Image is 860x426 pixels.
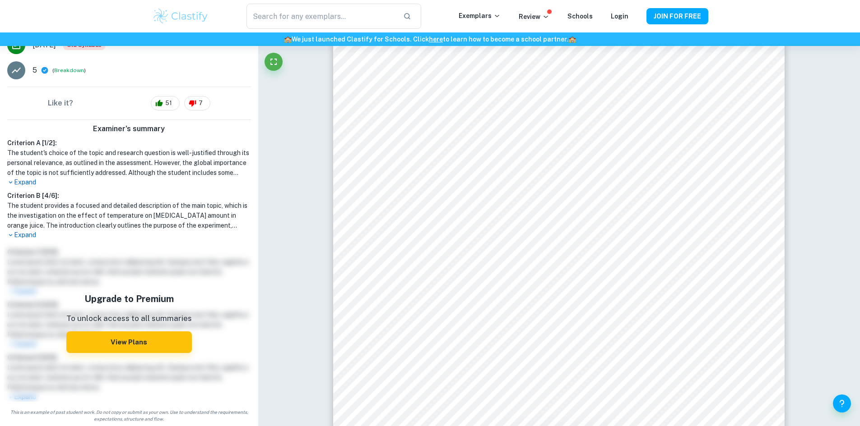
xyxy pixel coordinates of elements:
[7,201,251,230] h1: The student provides a focused and detailed description of the main topic, which is the investiga...
[184,96,210,110] div: 7
[7,178,251,187] p: Expand
[7,148,251,178] h1: The student's choice of the topic and research question is well-justified through its personal re...
[52,66,86,75] span: ( )
[7,138,251,148] h6: Criterion A [ 1 / 2 ]:
[194,99,208,108] span: 7
[519,12,549,22] p: Review
[4,409,255,422] span: This is an example of past student work. Do not copy or submit as your own. Use to understand the...
[66,331,192,353] button: View Plans
[48,98,73,109] h6: Like it?
[429,36,443,43] a: here
[568,36,576,43] span: 🏫
[54,66,84,74] button: Breakdown
[66,313,192,325] p: To unlock access to all summaries
[567,13,593,20] a: Schools
[246,4,395,29] input: Search for any exemplars...
[160,99,177,108] span: 51
[265,53,283,71] button: Fullscreen
[4,124,255,134] h6: Examiner's summary
[7,191,251,201] h6: Criterion B [ 4 / 6 ]:
[152,7,209,25] img: Clastify logo
[66,292,192,306] h5: Upgrade to Premium
[284,36,292,43] span: 🏫
[7,230,251,240] p: Expand
[833,394,851,412] button: Help and Feedback
[151,96,180,110] div: 51
[2,34,858,44] h6: We just launched Clastify for Schools. Click to learn how to become a school partner.
[459,11,501,21] p: Exemplars
[33,65,37,76] p: 5
[611,13,628,20] a: Login
[646,8,708,24] button: JOIN FOR FREE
